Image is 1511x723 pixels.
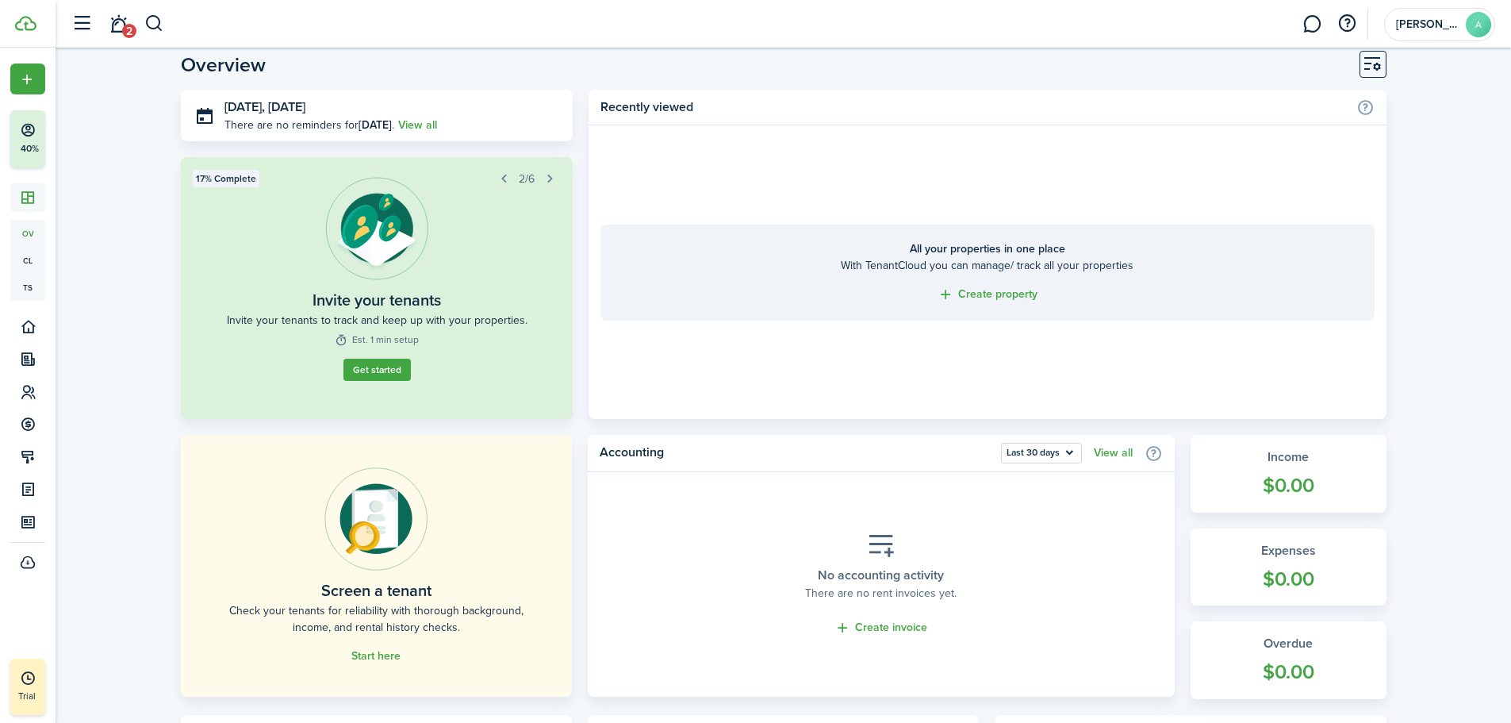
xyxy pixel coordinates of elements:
[196,171,256,186] span: 17% Complete
[67,9,97,39] button: Open sidebar
[1396,19,1459,30] span: Anthony
[224,117,394,133] p: There are no reminders for .
[122,24,136,38] span: 2
[1191,435,1386,513] a: Income$0.00
[398,117,437,133] a: View all
[359,117,392,133] b: [DATE]
[1191,529,1386,606] a: Expenses$0.00
[335,333,419,347] widget-step-time: Est. 1 min setup
[20,142,40,156] p: 40%
[103,4,133,44] a: Notifications
[1466,12,1491,37] avatar-text: A
[10,274,45,301] a: ts
[10,63,45,94] button: Open menu
[144,10,164,37] button: Search
[600,443,993,463] home-widget-title: Accounting
[1360,51,1386,78] button: Customise
[1001,443,1082,463] button: Last 30 days
[616,240,1358,257] home-placeholder-title: All your properties in one place
[1206,541,1371,560] widget-stats-title: Expenses
[351,650,401,663] a: Start here
[10,110,142,167] button: 40%
[343,359,411,381] button: Get started
[818,566,944,585] placeholder-title: No accounting activity
[227,312,527,329] widget-step-description: Invite your tenants to track and keep up with your properties.
[1206,448,1371,467] widget-stats-title: Income
[616,257,1358,274] home-placeholder-description: With TenantCloud you can manage/ track all your properties
[313,288,441,312] widget-step-title: Invite your tenants
[938,286,1037,304] a: Create property
[1206,471,1371,501] widget-stats-count: $0.00
[1333,10,1360,37] button: Open resource center
[325,177,428,280] img: Tenant
[217,602,536,636] home-placeholder-description: Check your tenants for reliability with thorough background, income, and rental history checks.
[1001,443,1082,463] button: Open menu
[10,220,45,247] a: ov
[834,619,927,637] a: Create invoice
[1094,447,1133,460] a: View all
[324,467,428,571] img: Online payments
[519,171,535,187] span: 2/6
[539,167,561,190] button: Next step
[1206,634,1371,653] widget-stats-title: Overdue
[600,98,1348,117] home-widget-title: Recently viewed
[1206,564,1371,594] widget-stats-count: $0.00
[1191,621,1386,699] a: Overdue$0.00
[1297,4,1327,44] a: Messaging
[181,55,266,75] header-page-title: Overview
[321,579,431,602] home-placeholder-title: Screen a tenant
[493,167,515,190] button: Prev step
[805,585,957,602] placeholder-description: There are no rent invoices yet.
[1206,657,1371,687] widget-stats-count: $0.00
[18,689,82,703] p: Trial
[10,659,45,715] a: Trial
[15,16,36,31] img: TenantCloud
[224,98,562,117] h3: [DATE], [DATE]
[10,247,45,274] a: cl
